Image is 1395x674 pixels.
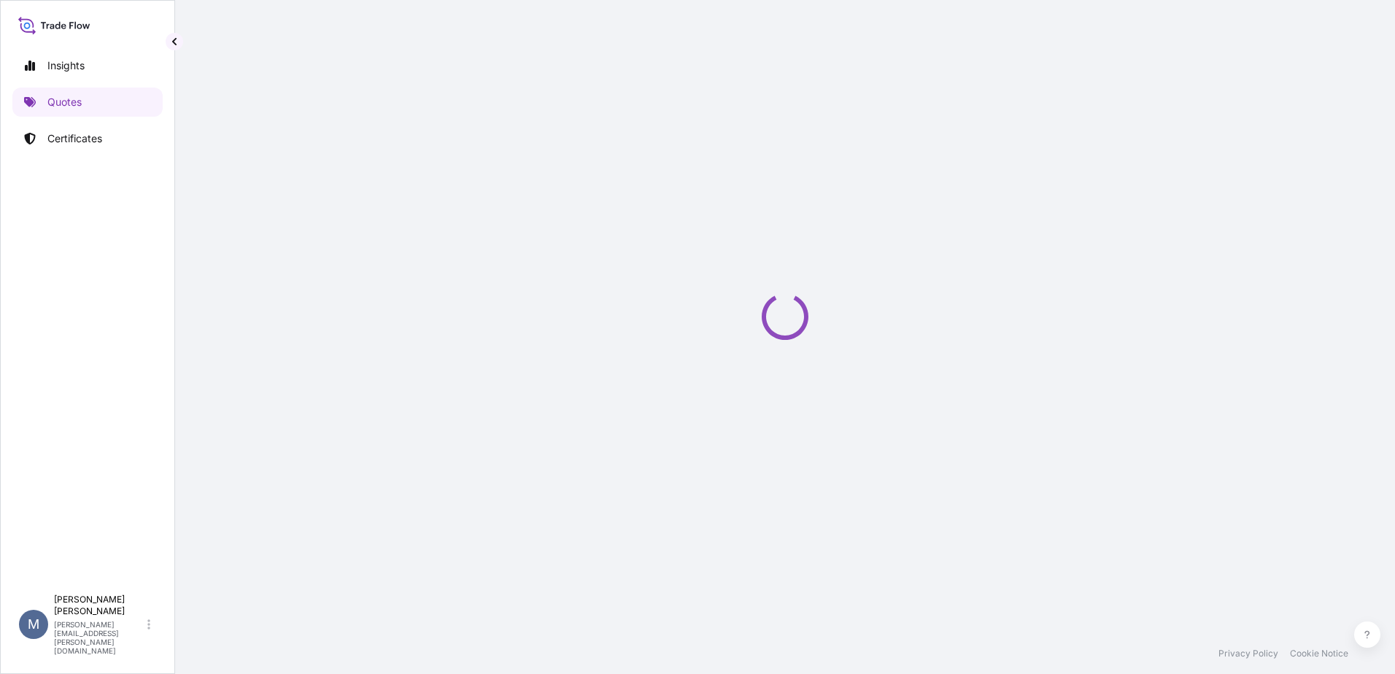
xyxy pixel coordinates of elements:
a: Privacy Policy [1218,648,1278,659]
p: [PERSON_NAME][EMAIL_ADDRESS][PERSON_NAME][DOMAIN_NAME] [54,620,144,655]
p: Insights [47,58,85,73]
span: M [28,617,39,632]
a: Certificates [12,124,163,153]
p: Quotes [47,95,82,109]
a: Quotes [12,88,163,117]
a: Cookie Notice [1290,648,1348,659]
p: Certificates [47,131,102,146]
p: [PERSON_NAME] [PERSON_NAME] [54,594,144,617]
a: Insights [12,51,163,80]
